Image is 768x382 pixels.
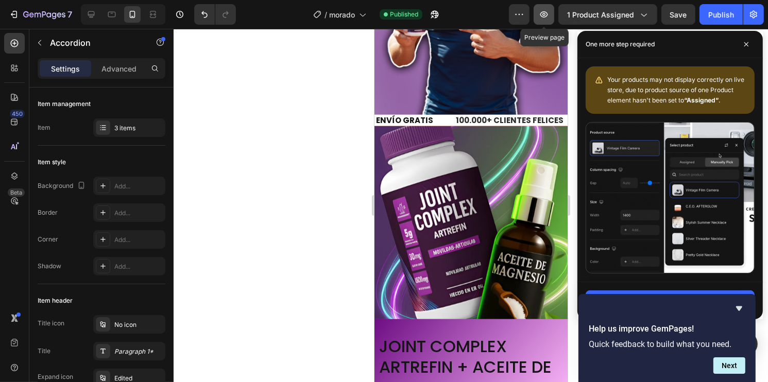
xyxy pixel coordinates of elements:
[586,39,655,49] p: One more step required
[4,4,77,25] button: 7
[10,110,25,118] div: 450
[38,208,58,217] div: Border
[38,179,88,193] div: Background
[374,29,568,382] iframe: Design area
[38,319,64,328] div: Title icon
[390,10,418,19] span: Published
[586,290,755,311] button: Go to Product Element
[38,158,66,167] div: Item style
[101,63,136,74] p: Advanced
[713,357,745,374] button: Next question
[589,302,745,374] div: Help us improve GemPages!
[114,347,163,356] div: Paragraph 1*
[733,302,745,315] button: Hide survey
[589,323,745,335] h2: Help us improve GemPages!
[38,346,50,356] div: Title
[708,9,734,20] div: Publish
[567,9,634,20] span: 1 product assigned
[50,37,138,49] p: Accordion
[558,4,657,25] button: 1 product assigned
[114,235,163,245] div: Add...
[38,123,50,132] div: Item
[329,9,355,20] span: morado
[699,4,743,25] button: Publish
[661,4,695,25] button: Save
[684,96,719,104] b: “Assigned”
[114,124,163,133] div: 3 items
[114,182,163,191] div: Add...
[325,9,327,20] span: /
[589,339,745,349] p: Quick feedback to build what you need.
[38,262,61,271] div: Shadow
[114,320,163,329] div: No icon
[607,76,744,104] span: Your products may not display correctly on live store, due to product source of one Product eleme...
[194,4,236,25] div: Undo/Redo
[114,262,163,271] div: Add...
[8,188,25,197] div: Beta
[114,209,163,218] div: Add...
[38,99,91,109] div: Item management
[51,63,80,74] p: Settings
[38,296,73,305] div: Item header
[38,235,58,244] div: Corner
[38,372,73,381] div: Expand icon
[4,306,190,370] h2: JOINT COMPLEX ARTREFIN + ACEITE DE MAGNESIO GRATIS
[670,10,687,19] span: Save
[67,8,72,21] p: 7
